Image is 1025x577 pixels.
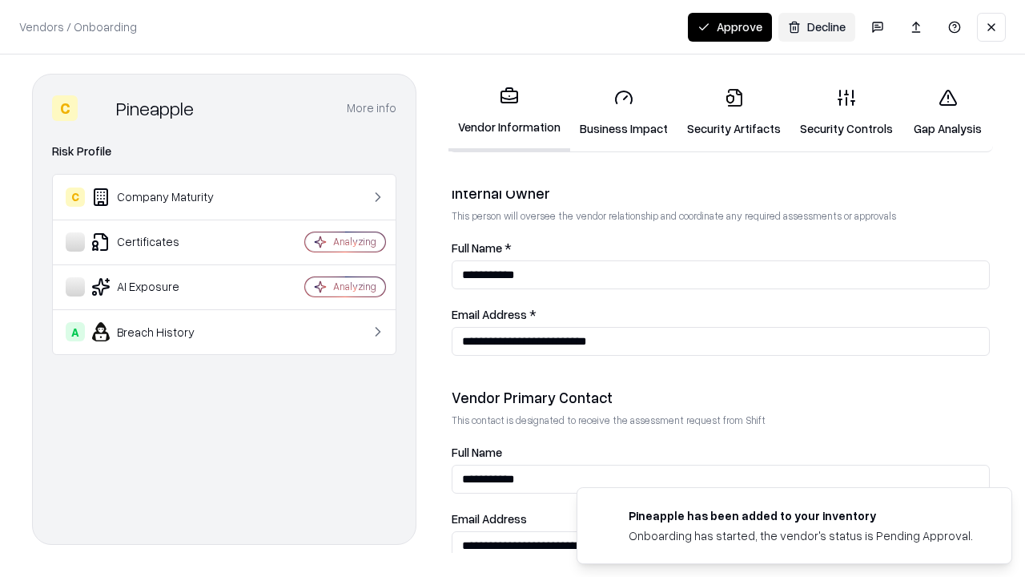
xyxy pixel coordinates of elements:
[333,235,376,248] div: Analyzing
[116,95,194,121] div: Pineapple
[570,75,677,150] a: Business Impact
[778,13,855,42] button: Decline
[452,513,990,525] label: Email Address
[333,280,376,293] div: Analyzing
[452,209,990,223] p: This person will oversee the vendor relationship and coordinate any required assessments or appro...
[452,184,990,203] div: Internal Owner
[52,95,78,121] div: C
[347,94,396,123] button: More info
[452,388,990,407] div: Vendor Primary Contact
[677,75,790,150] a: Security Artifacts
[597,507,616,527] img: pineappleenergy.com
[688,13,772,42] button: Approve
[66,188,85,207] div: C
[452,446,990,458] label: Full Name
[84,95,110,121] img: Pineapple
[452,242,990,254] label: Full Name *
[452,309,990,321] label: Email Address *
[66,322,257,341] div: Breach History
[66,277,257,297] div: AI Exposure
[19,18,137,35] p: Vendors / Onboarding
[448,74,570,151] a: Vendor Information
[629,527,973,544] div: Onboarding has started, the vendor's status is Pending Approval.
[902,75,993,150] a: Gap Analysis
[66,232,257,252] div: Certificates
[790,75,902,150] a: Security Controls
[52,142,396,161] div: Risk Profile
[629,507,973,524] div: Pineapple has been added to your inventory
[452,414,990,427] p: This contact is designated to receive the assessment request from Shift
[66,322,85,341] div: A
[66,188,257,207] div: Company Maturity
